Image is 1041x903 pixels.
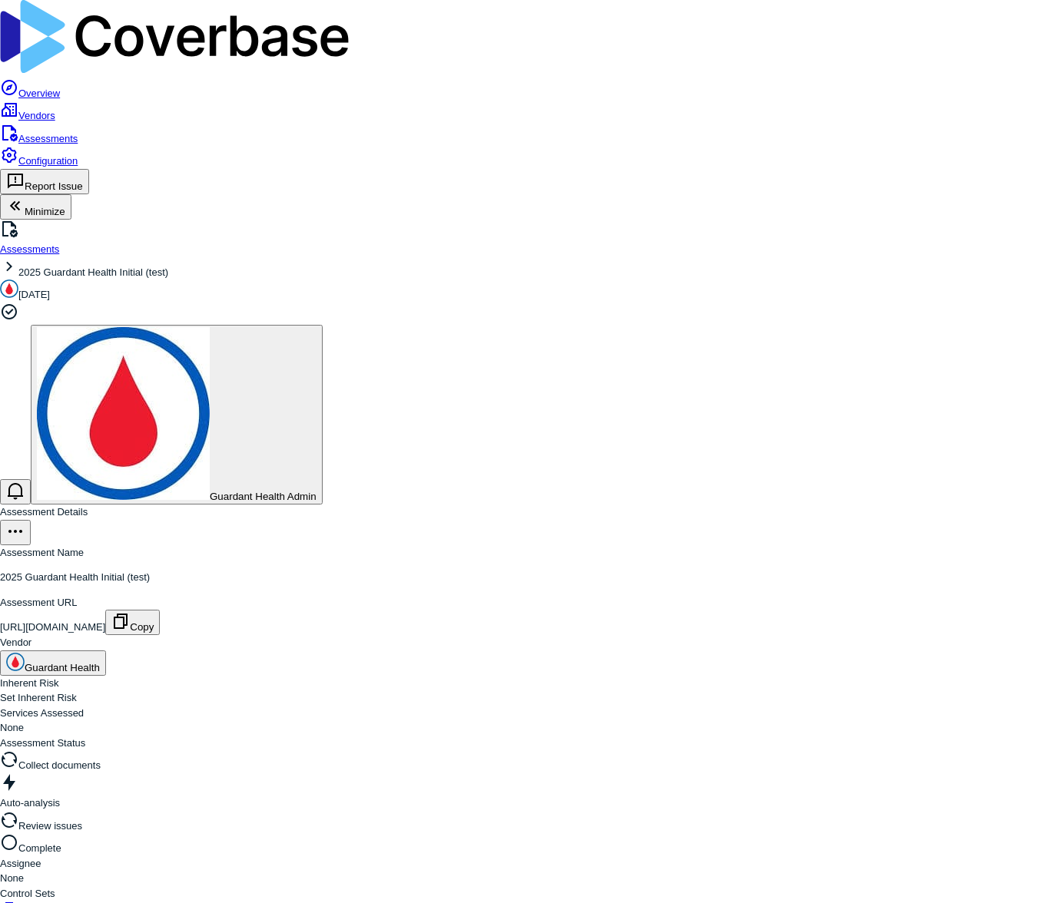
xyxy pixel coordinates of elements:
[25,662,100,673] span: Guardant Health
[210,491,317,502] span: Guardant Health Admin
[6,653,25,671] img: https://guardanthealth.com/
[18,759,101,771] span: Collect documents
[18,820,82,832] span: Review issues
[31,325,323,504] button: Guardant Health Admin avatarGuardant Health Admin
[18,266,168,278] span: 2025 Guardant Health Initial (test)
[18,842,61,854] span: Complete
[18,289,50,300] span: [DATE]
[105,610,160,635] button: Copy
[37,327,210,500] img: Guardant Health Admin avatar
